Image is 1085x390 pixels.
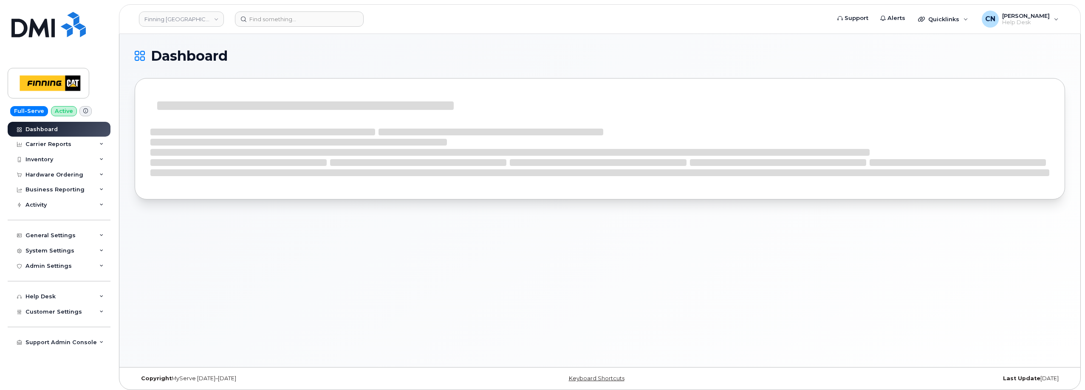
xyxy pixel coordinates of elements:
[141,375,172,382] strong: Copyright
[755,375,1065,382] div: [DATE]
[569,375,624,382] a: Keyboard Shortcuts
[151,50,228,62] span: Dashboard
[135,375,445,382] div: MyServe [DATE]–[DATE]
[1003,375,1040,382] strong: Last Update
